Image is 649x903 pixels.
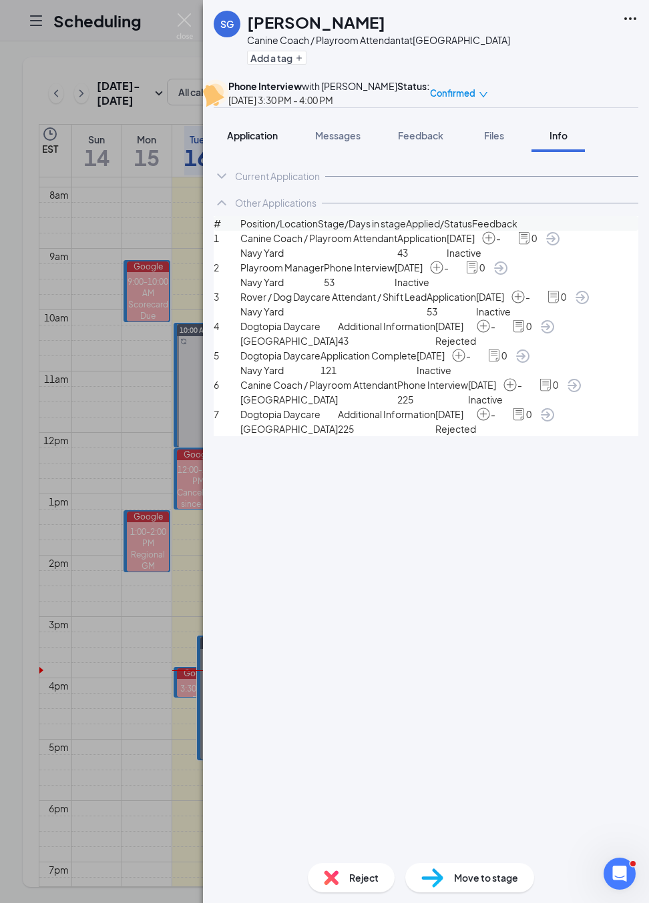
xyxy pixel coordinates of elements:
span: Inactive [395,275,429,289]
span: Dogtopia Daycare [240,407,338,421]
span: Move to stage [454,870,518,885]
span: 225 [397,392,468,407]
span: [DATE] [435,407,476,421]
span: 0 [479,260,485,275]
span: [DATE] [468,377,503,392]
span: 4 [214,319,240,333]
span: Rejected [435,333,476,348]
div: with [PERSON_NAME] [228,79,397,93]
span: - [491,319,495,333]
span: Navy Yard [240,275,324,289]
span: [DATE] [395,260,429,275]
svg: ChevronUp [214,195,230,211]
span: Inactive [468,392,503,407]
span: 43 [338,333,435,348]
span: Phone Interview [324,260,395,275]
a: ArrowCircle [539,407,556,423]
a: ArrowCircle [566,377,583,393]
span: Additional Information [338,407,435,421]
span: Applied/Status [406,216,472,231]
span: Dogtopia Daycare [240,348,320,363]
button: PlusAdd a tag [247,51,306,65]
span: 5 [214,348,240,363]
a: ArrowCircle [493,260,509,276]
span: [GEOGRAPHIC_DATA] [240,333,338,348]
span: [DATE] [435,319,476,333]
span: [GEOGRAPHIC_DATA] [240,392,397,407]
svg: ArrowCircle [539,319,556,335]
a: ArrowCircle [539,319,556,335]
div: Canine Coach / Playroom Attendant at [GEOGRAPHIC_DATA] [247,33,510,47]
span: Position/Location [240,216,318,231]
svg: Ellipses [622,11,638,27]
span: 0 [531,231,537,245]
span: - [517,377,522,392]
span: Canine Coach / Playroom Attendant [240,377,397,392]
span: Application [227,129,278,141]
span: 3 [214,289,240,304]
span: Rejected [435,421,476,436]
svg: ArrowCircle [493,260,509,276]
span: 0 [501,348,507,363]
span: - [444,260,449,275]
span: Stage/Days in stage [318,216,406,231]
div: [DATE] 3:30 PM - 4:00 PM [228,93,397,107]
span: Application [397,231,447,245]
span: Files [484,129,504,141]
span: [GEOGRAPHIC_DATA] [240,421,338,436]
span: 225 [338,421,435,436]
span: Rover / Dog Daycare Attendant / Shift Lead [240,289,427,304]
span: - [491,407,495,421]
span: down [479,90,488,99]
span: Messages [315,129,361,141]
div: Other Applications [235,196,316,209]
span: 2 [214,260,240,275]
span: Playroom Manager [240,260,324,275]
span: 7 [214,407,240,421]
iframe: Intercom live chat [604,858,636,890]
span: 0 [553,377,558,392]
span: # [214,216,240,231]
span: [DATE] [476,289,511,304]
svg: ChevronDown [214,168,230,184]
span: Additional Information [338,319,435,333]
span: 43 [397,245,447,260]
span: Feedback [472,216,517,231]
span: Navy Yard [240,363,320,377]
span: [DATE] [417,348,451,363]
div: Current Application [235,169,320,183]
span: [DATE] [447,231,481,245]
h1: [PERSON_NAME] [247,11,385,33]
span: Application [427,289,476,304]
span: Application Complete [320,348,417,363]
span: 6 [214,377,240,392]
svg: ArrowCircle [515,348,531,364]
span: 1 [214,231,240,245]
span: Inactive [447,245,481,260]
span: - [466,348,471,363]
span: 53 [427,304,476,319]
span: Feedback [398,129,443,141]
span: 121 [320,363,417,377]
svg: ArrowCircle [574,289,590,305]
span: Inactive [417,363,451,377]
span: Dogtopia Daycare [240,319,338,333]
span: Inactive [476,304,511,319]
span: Confirmed [430,87,475,100]
a: ArrowCircle [515,348,531,364]
div: Status : [397,79,430,107]
span: - [525,289,530,304]
svg: Plus [295,54,303,62]
b: Phone Interview [228,80,302,92]
span: 0 [561,289,566,304]
span: 0 [526,407,531,421]
a: ArrowCircle [545,231,562,247]
svg: ArrowCircle [539,407,556,423]
span: Navy Yard [240,245,397,260]
span: Info [550,129,568,141]
span: Reject [349,870,379,885]
div: SG [220,17,234,31]
span: - [496,231,501,245]
span: Phone Interview [397,377,468,392]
